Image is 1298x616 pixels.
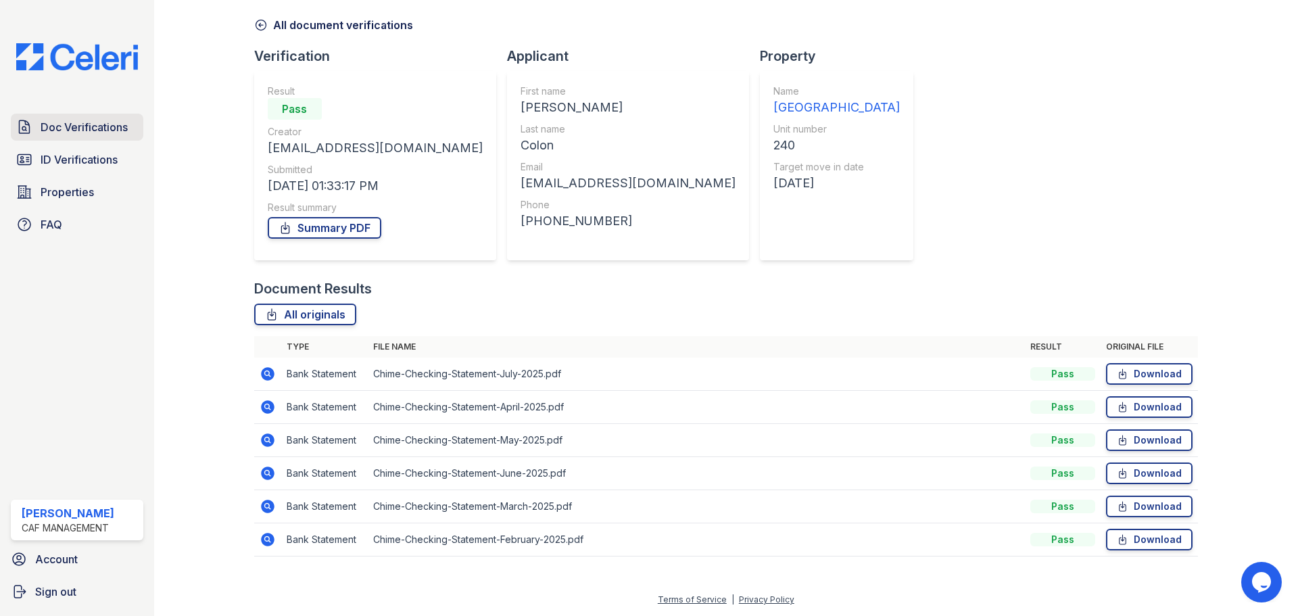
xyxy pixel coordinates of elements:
[281,336,368,358] th: Type
[1241,562,1284,602] iframe: chat widget
[254,279,372,298] div: Document Results
[1106,429,1193,451] a: Download
[521,85,736,98] div: First name
[1106,529,1193,550] a: Download
[11,211,143,238] a: FAQ
[368,457,1025,490] td: Chime-Checking-Statement-June-2025.pdf
[521,174,736,193] div: [EMAIL_ADDRESS][DOMAIN_NAME]
[1030,500,1095,513] div: Pass
[773,122,900,136] div: Unit number
[11,114,143,141] a: Doc Verifications
[1106,496,1193,517] a: Download
[521,98,736,117] div: [PERSON_NAME]
[281,358,368,391] td: Bank Statement
[268,163,483,176] div: Submitted
[41,184,94,200] span: Properties
[739,594,794,605] a: Privacy Policy
[1030,400,1095,414] div: Pass
[773,98,900,117] div: [GEOGRAPHIC_DATA]
[254,304,356,325] a: All originals
[11,179,143,206] a: Properties
[521,122,736,136] div: Last name
[368,523,1025,556] td: Chime-Checking-Statement-February-2025.pdf
[268,85,483,98] div: Result
[268,98,322,120] div: Pass
[1106,363,1193,385] a: Download
[773,160,900,174] div: Target move in date
[521,212,736,231] div: [PHONE_NUMBER]
[11,146,143,173] a: ID Verifications
[1030,367,1095,381] div: Pass
[41,151,118,168] span: ID Verifications
[281,391,368,424] td: Bank Statement
[1030,433,1095,447] div: Pass
[268,201,483,214] div: Result summary
[35,551,78,567] span: Account
[760,47,924,66] div: Property
[254,17,413,33] a: All document verifications
[22,521,114,535] div: CAF Management
[1030,533,1095,546] div: Pass
[268,176,483,195] div: [DATE] 01:33:17 PM
[521,136,736,155] div: Colon
[281,424,368,457] td: Bank Statement
[1030,467,1095,480] div: Pass
[254,47,507,66] div: Verification
[368,358,1025,391] td: Chime-Checking-Statement-July-2025.pdf
[773,174,900,193] div: [DATE]
[1106,396,1193,418] a: Download
[507,47,760,66] div: Applicant
[281,490,368,523] td: Bank Statement
[5,43,149,70] img: CE_Logo_Blue-a8612792a0a2168367f1c8372b55b34899dd931a85d93a1a3d3e32e68fde9ad4.png
[35,584,76,600] span: Sign out
[22,505,114,521] div: [PERSON_NAME]
[1106,463,1193,484] a: Download
[773,85,900,98] div: Name
[368,424,1025,457] td: Chime-Checking-Statement-May-2025.pdf
[1101,336,1198,358] th: Original file
[1025,336,1101,358] th: Result
[731,594,734,605] div: |
[521,160,736,174] div: Email
[5,578,149,605] a: Sign out
[773,136,900,155] div: 240
[281,523,368,556] td: Bank Statement
[281,457,368,490] td: Bank Statement
[268,217,381,239] a: Summary PDF
[268,125,483,139] div: Creator
[368,490,1025,523] td: Chime-Checking-Statement-March-2025.pdf
[521,198,736,212] div: Phone
[368,336,1025,358] th: File name
[268,139,483,158] div: [EMAIL_ADDRESS][DOMAIN_NAME]
[41,119,128,135] span: Doc Verifications
[658,594,727,605] a: Terms of Service
[773,85,900,117] a: Name [GEOGRAPHIC_DATA]
[41,216,62,233] span: FAQ
[5,546,149,573] a: Account
[368,391,1025,424] td: Chime-Checking-Statement-April-2025.pdf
